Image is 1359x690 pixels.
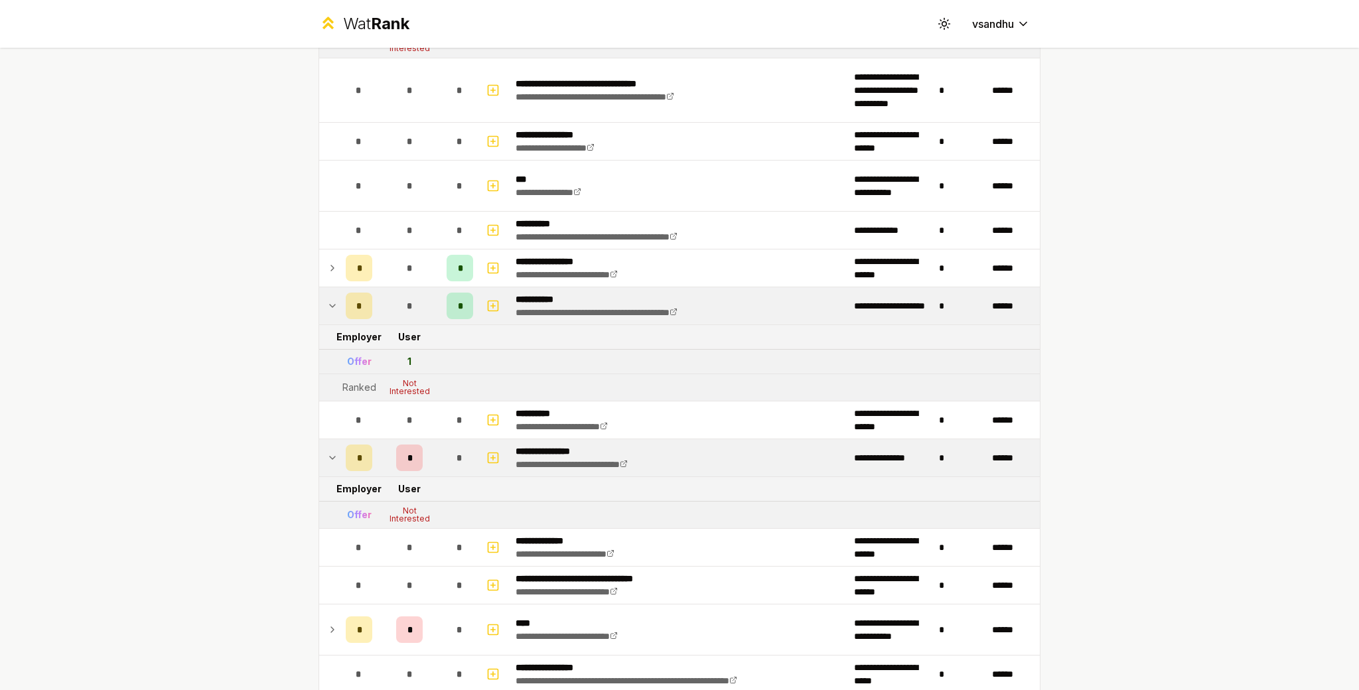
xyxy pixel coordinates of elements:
[383,36,436,52] div: Not Interested
[383,379,436,395] div: Not Interested
[347,508,372,521] div: Offer
[371,14,409,33] span: Rank
[343,13,409,34] div: Wat
[383,507,436,523] div: Not Interested
[407,355,411,368] div: 1
[378,477,441,501] td: User
[962,12,1040,36] button: vsandhu
[340,325,378,349] td: Employer
[319,13,409,34] a: WatRank
[340,477,378,501] td: Employer
[342,381,376,394] div: Ranked
[972,16,1014,32] span: vsandhu
[378,325,441,349] td: User
[347,355,372,368] div: Offer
